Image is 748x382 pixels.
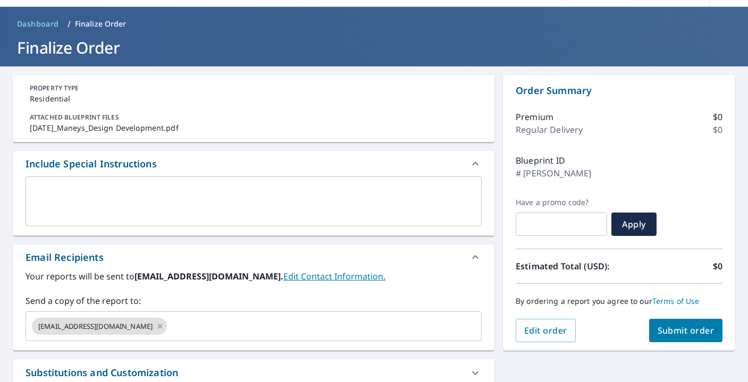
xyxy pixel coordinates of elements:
button: Submit order [649,319,723,342]
span: [EMAIL_ADDRESS][DOMAIN_NAME] [32,321,159,332]
p: PROPERTY TYPE [30,83,477,93]
p: $0 [713,123,722,136]
div: Substitutions and Customization [26,366,178,380]
p: ATTACHED BLUEPRINT FILES [30,113,477,122]
p: By ordering a report you agree to our [516,296,722,306]
p: Order Summary [516,83,722,98]
p: Finalize Order [75,19,127,29]
p: Regular Delivery [516,123,583,136]
span: Apply [620,218,648,230]
button: Apply [611,213,657,236]
div: Email Recipients [26,250,104,265]
label: Your reports will be sent to [26,270,482,283]
p: [DATE]_Maneys_Design Development.pdf [30,122,477,133]
a: EditContactInfo [283,270,385,282]
button: Edit order [516,319,576,342]
div: Email Recipients [13,244,494,270]
label: Have a promo code? [516,198,607,207]
a: Dashboard [13,15,63,32]
label: Send a copy of the report to: [26,294,482,307]
p: $0 [713,260,722,273]
div: [EMAIL_ADDRESS][DOMAIN_NAME] [32,318,167,335]
h1: Finalize Order [13,37,735,58]
div: Include Special Instructions [13,151,494,176]
b: [EMAIL_ADDRESS][DOMAIN_NAME]. [135,270,283,282]
span: Submit order [658,325,715,336]
li: / [68,18,71,30]
p: Estimated Total (USD): [516,260,619,273]
p: $0 [713,111,722,123]
p: Premium [516,111,553,123]
nav: breadcrumb [13,15,735,32]
a: Terms of Use [652,296,700,306]
span: Edit order [524,325,567,336]
p: Residential [30,93,477,104]
span: Dashboard [17,19,59,29]
div: Include Special Instructions [26,157,157,171]
p: Blueprint ID [516,154,565,167]
p: # [PERSON_NAME] [516,167,591,180]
